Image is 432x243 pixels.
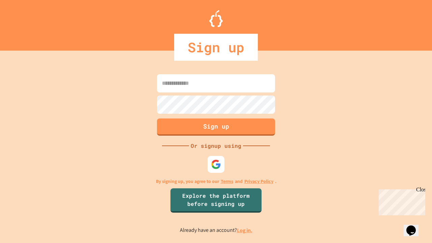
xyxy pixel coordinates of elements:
[180,226,252,235] p: Already have an account?
[189,142,243,150] div: Or signup using
[174,34,258,61] div: Sign up
[157,118,275,136] button: Sign up
[244,178,273,185] a: Privacy Policy
[221,178,233,185] a: Terms
[237,227,252,234] a: Log in.
[211,159,221,169] img: google-icon.svg
[376,187,425,215] iframe: chat widget
[404,216,425,236] iframe: chat widget
[3,3,47,43] div: Chat with us now!Close
[209,10,223,27] img: Logo.svg
[156,178,276,185] p: By signing up, you agree to our and .
[170,188,262,213] a: Explore the platform before signing up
